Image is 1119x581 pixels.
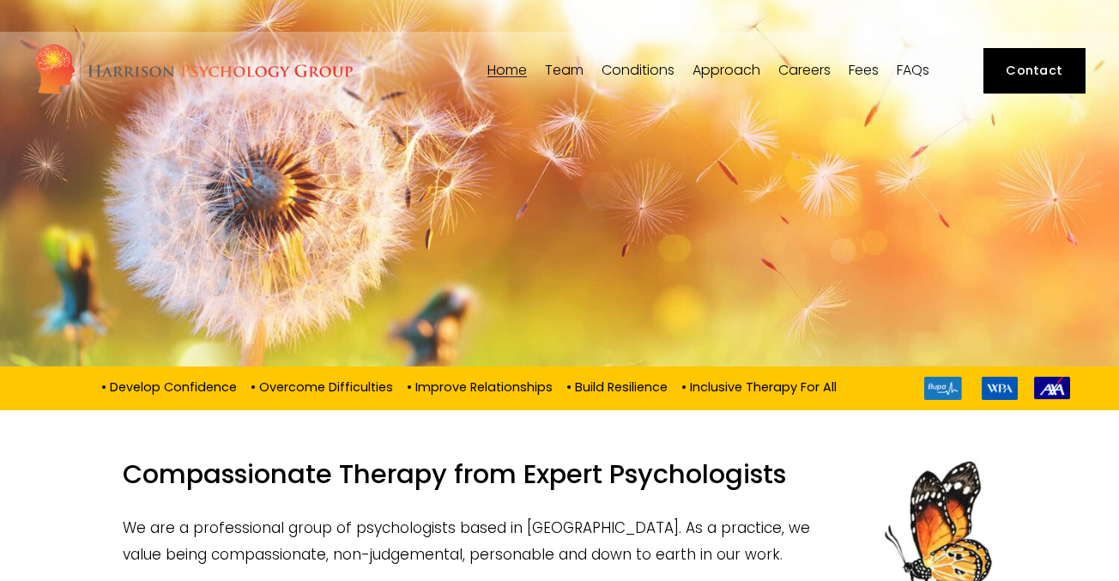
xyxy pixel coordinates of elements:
[545,63,584,79] a: folder dropdown
[983,48,1086,94] a: Contact
[50,377,895,396] p: • Develop Confidence • Overcome Difficulties • Improve Relationships • Build Resilience • Inclusi...
[545,64,584,77] span: Team
[123,458,995,501] h1: Compassionate Therapy from Expert Psychologists
[602,63,674,79] a: folder dropdown
[487,63,527,79] a: Home
[693,64,760,77] span: Approach
[602,64,674,77] span: Conditions
[897,63,929,79] a: FAQs
[778,63,831,79] a: Careers
[33,43,354,99] img: Harrison Psychology Group
[849,63,879,79] a: Fees
[123,515,995,567] p: We are a professional group of psychologists based in [GEOGRAPHIC_DATA]. As a practice, we value ...
[693,63,760,79] a: folder dropdown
